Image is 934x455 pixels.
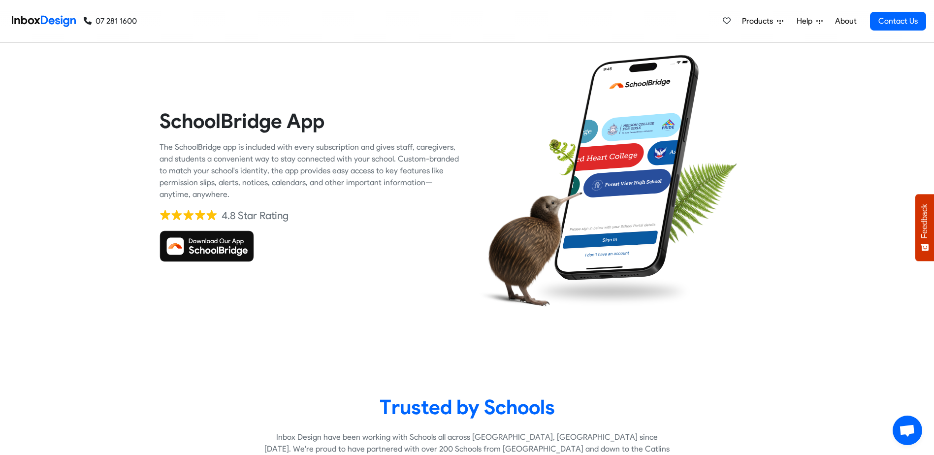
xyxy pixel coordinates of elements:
[920,204,929,238] span: Feedback
[793,11,827,31] a: Help
[160,141,460,200] div: The SchoolBridge app is included with every subscription and gives staff, caregivers, and student...
[893,416,922,445] a: Open chat
[84,15,137,27] a: 07 281 1600
[548,55,705,281] img: phone.png
[832,11,859,31] a: About
[915,194,934,261] button: Feedback - Show survey
[160,230,254,262] img: Download SchoolBridge App
[160,108,460,133] heading: SchoolBridge App
[475,180,582,316] img: kiwi_bird.png
[742,15,777,27] span: Products
[738,11,787,31] a: Products
[797,15,816,27] span: Help
[870,12,926,31] a: Contact Us
[160,394,775,420] heading: Trusted by Schools
[529,274,694,309] img: shadow.png
[222,208,289,223] div: 4.8 Star Rating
